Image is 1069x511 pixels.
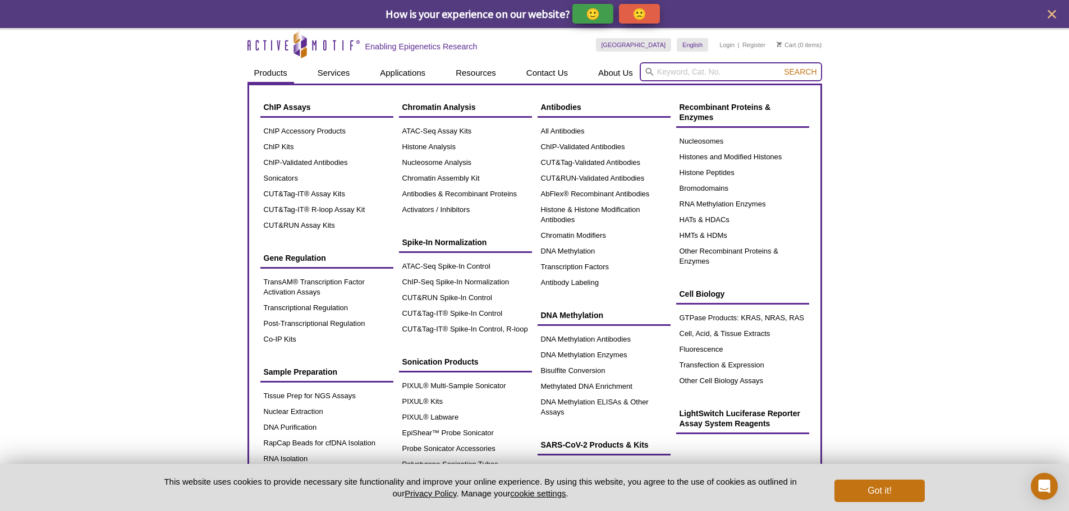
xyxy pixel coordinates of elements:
span: Search [784,67,816,76]
a: DNA Methylation [538,243,671,259]
a: CUT&Tag-IT® Spike-In Control [399,306,532,321]
a: Sample Preparation [260,361,393,383]
a: Tissue Prep for NGS Assays [260,388,393,404]
a: CUT&Tag-IT® R-loop Assay Kit [260,202,393,218]
a: Co-IP Kits [260,332,393,347]
a: HMTs & HDMs [676,228,809,243]
a: LightSwitch Luciferase Reporter Assay System Reagents [676,403,809,434]
a: CUT&RUN-Validated Antibodies [538,171,671,186]
a: Contact Us [520,62,575,84]
a: Applications [373,62,432,84]
a: Login [719,41,735,49]
p: 🙂 [586,7,600,21]
a: CUT&RUN Spike-In Control [399,290,532,306]
a: PIXUL® Multi-Sample Sonicator [399,378,532,394]
button: close [1045,7,1059,21]
a: Activators / Inhibitors [399,202,532,218]
a: Other Recombinant Proteins & Enzymes [676,243,809,269]
a: Spike-In Normalization [399,232,532,253]
span: Cell Biology [680,289,725,298]
button: Search [781,67,820,77]
p: This website uses cookies to provide necessary site functionality and improve your online experie... [145,476,816,499]
button: cookie settings [510,489,566,498]
a: Histone & Histone Modification Antibodies [538,202,671,228]
a: Antibodies & Recombinant Proteins [399,186,532,202]
a: Post-Transcriptional Regulation [260,316,393,332]
img: Your Cart [777,42,782,47]
a: RapCap Beads for cfDNA Isolation [260,435,393,451]
a: RNA Methylation Enzymes [676,196,809,212]
a: Nucleosome Analysis [399,155,532,171]
input: Keyword, Cat. No. [640,62,822,81]
span: Chromatin Analysis [402,103,476,112]
a: About Us [591,62,640,84]
span: SARS-CoV-2 Products & Kits [541,440,649,449]
li: | [738,38,740,52]
a: Services [311,62,357,84]
a: Bisulfite Conversion [538,363,671,379]
a: Resources [449,62,503,84]
a: RNA Isolation [260,451,393,467]
a: Fluorescence [676,342,809,357]
a: All Antibodies [538,123,671,139]
span: Recombinant Proteins & Enzymes [680,103,771,122]
a: SARS-CoV-2 Overview & Product Data [538,461,671,487]
span: Spike-In Normalization [402,238,487,247]
a: Antibody Labeling [538,275,671,291]
a: Polystyrene Sonication Tubes [399,457,532,472]
a: Other Cell Biology Assays [676,373,809,389]
a: HATs & HDACs [676,212,809,228]
a: Cart [777,41,796,49]
span: Gene Regulation [264,254,326,263]
a: Nucleosomes [676,133,809,149]
a: Methylated DNA Enrichment [538,379,671,394]
a: Privacy Policy [405,489,456,498]
a: Transcription Factors [538,259,671,275]
a: ATAC-Seq Assay Kits [399,123,532,139]
span: Sample Preparation [264,367,338,376]
a: Gene Regulation [260,247,393,269]
a: Register [742,41,765,49]
a: ChIP Accessory Products [260,123,393,139]
button: Got it! [834,480,924,502]
a: Histone Analysis [399,139,532,155]
a: Transcriptional Regulation [260,300,393,316]
a: CUT&RUN Assay Kits [260,218,393,233]
a: Chromatin Assembly Kit [399,171,532,186]
a: EpiShear™ Probe Sonicator [399,425,532,441]
a: ChIP Kits [260,139,393,155]
a: Cell Biology [676,283,809,305]
a: Nuclear Extraction [260,404,393,420]
span: ChIP Assays [264,103,311,112]
a: English [677,38,708,52]
a: ChIP-Seq Spike-In Normalization [399,274,532,290]
a: ChIP Assays [260,96,393,118]
a: Products [247,62,294,84]
h2: Enabling Epigenetics Research [365,42,478,52]
a: DNA Methylation ELISAs & Other Assays [538,394,671,420]
a: AbFlex® Recombinant Antibodies [538,186,671,202]
a: DNA Methylation Enzymes [538,347,671,363]
div: Open Intercom Messenger [1031,473,1058,500]
a: ChIP-Validated Antibodies [538,139,671,155]
a: CUT&Tag-IT® Assay Kits [260,186,393,202]
a: Sonicators [260,171,393,186]
a: ATAC-Seq Spike-In Control [399,259,532,274]
span: DNA Methylation [541,311,603,320]
a: DNA Methylation Antibodies [538,332,671,347]
span: LightSwitch Luciferase Reporter Assay System Reagents [680,409,800,428]
p: 🙁 [632,7,646,21]
a: Histones and Modified Histones [676,149,809,165]
a: TransAM® Transcription Factor Activation Assays [260,274,393,300]
a: Probe Sonicator Accessories [399,441,532,457]
a: Cell, Acid, & Tissue Extracts [676,326,809,342]
a: Sonication Products [399,351,532,372]
a: DNA Purification [260,420,393,435]
a: Chromatin Analysis [399,96,532,118]
a: DNA Methylation [538,305,671,326]
li: (0 items) [777,38,822,52]
span: Sonication Products [402,357,479,366]
a: ChIP-Validated Antibodies [260,155,393,171]
a: Antibodies [538,96,671,118]
a: SARS-CoV-2 Products & Kits [538,434,671,455]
